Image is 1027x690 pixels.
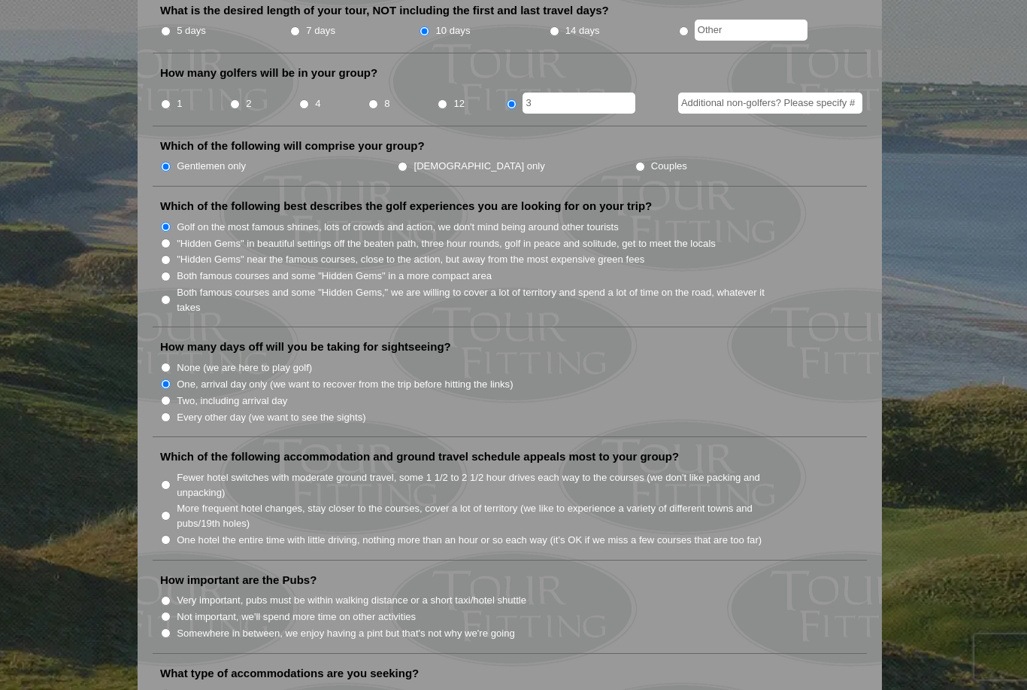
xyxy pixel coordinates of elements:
label: How important are the Pubs? [160,573,317,588]
label: How many days off will you be taking for sightseeing? [160,339,451,354]
label: Very important, pubs must be within walking distance or a short taxi/hotel shuttle [177,593,526,608]
label: Which of the following accommodation and ground travel schedule appeals most to your group? [160,449,679,464]
label: 7 days [306,23,335,38]
label: Every other day (we want to see the sights) [177,410,365,425]
label: Golf on the most famous shrines, lots of crowds and action, we don't mind being around other tour... [177,220,619,235]
label: How many golfers will be in your group? [160,65,377,81]
label: Both famous courses and some "Hidden Gems" in a more compact area [177,269,492,284]
label: Couples [651,159,687,174]
label: More frequent hotel changes, stay closer to the courses, cover a lot of territory (we like to exp... [177,501,781,530]
label: [DEMOGRAPHIC_DATA] only [414,159,545,174]
input: Other [695,20,807,41]
label: 4 [315,96,320,111]
label: Fewer hotel switches with moderate ground travel, some 1 1/2 to 2 1/2 hour drives each way to the... [177,470,781,500]
label: Two, including arrival day [177,394,287,409]
input: Additional non-golfers? Please specify # [678,93,862,114]
label: 14 days [565,23,600,38]
label: 12 [453,96,465,111]
label: Which of the following best describes the golf experiences you are looking for on your trip? [160,199,652,214]
label: 8 [384,96,389,111]
label: What is the desired length of your tour, NOT including the first and last travel days? [160,3,609,18]
label: Which of the following will comprise your group? [160,138,425,154]
label: 10 days [436,23,471,38]
label: "Hidden Gems" in beautiful settings off the beaten path, three hour rounds, golf in peace and sol... [177,236,716,251]
label: Gentlemen only [177,159,246,174]
label: "Hidden Gems" near the famous courses, close to the action, but away from the most expensive gree... [177,252,644,267]
label: Not important, we'll spend more time on other activities [177,609,416,625]
label: 1 [177,96,182,111]
label: What type of accommodations are you seeking? [160,666,419,681]
label: None (we are here to play golf) [177,360,312,375]
label: Both famous courses and some "Hidden Gems," we are willing to cover a lot of territory and spend ... [177,285,781,315]
label: 5 days [177,23,206,38]
label: 2 [246,96,251,111]
label: One hotel the entire time with little driving, nothing more than an hour or so each way (it’s OK ... [177,533,762,548]
input: Other [523,93,635,114]
label: One, arrival day only (we want to recover from the trip before hitting the links) [177,377,513,392]
label: Somewhere in between, we enjoy having a pint but that's not why we're going [177,626,515,641]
